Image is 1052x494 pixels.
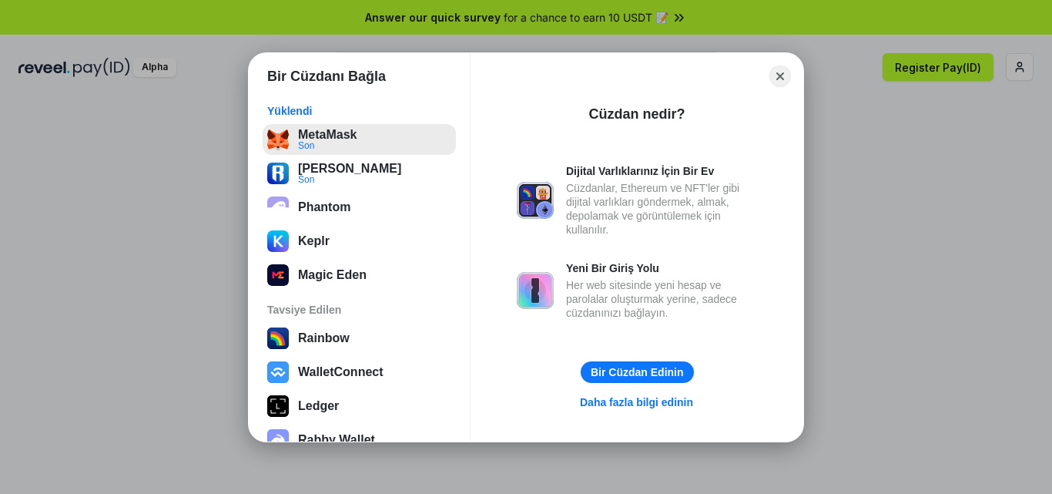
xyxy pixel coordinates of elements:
[267,429,289,451] img: svg+xml,%3Csvg%20xmlns%3D%22http%3A%2F%2Fwww.w3.org%2F2000%2Fsvg%22%20fill%3D%22none%22%20viewBox...
[263,192,456,223] button: Phantom
[589,105,685,123] div: Cüzdan nedir?
[298,268,367,282] div: Magic Eden
[267,303,451,317] div: Tavsiye Edilen
[263,323,456,354] button: Rainbow
[267,129,289,150] img: svg+xml;base64,PHN2ZyB3aWR0aD0iMzUiIGhlaWdodD0iMzQiIHZpZXdCb3g9IjAgMCAzNSAzNCIgZmlsbD0ibm9uZSIgeG...
[263,260,456,291] button: Magic Eden
[566,278,757,320] div: Her web sitesinde yeni hesap ve parolalar oluşturmak yerine, sadece cüzdanınızı bağlayın.
[517,272,554,309] img: svg+xml,%3Csvg%20xmlns%3D%22http%3A%2F%2Fwww.w3.org%2F2000%2Fsvg%22%20fill%3D%22none%22%20viewBox...
[267,395,289,417] img: svg+xml,%3Csvg%20xmlns%3D%22http%3A%2F%2Fwww.w3.org%2F2000%2Fsvg%22%20width%3D%2228%22%20height%3...
[267,67,386,86] h1: Bir Cüzdanı Bağla
[263,158,456,189] button: [PERSON_NAME]Son
[298,365,384,379] div: WalletConnect
[267,197,289,218] img: epq2vO3P5aLWl15yRS7Q49p1fHTx2Sgh99jU3kfXv7cnPATIVQHAx5oQs66JWv3SWEjHOsb3kKgmE5WNBxBId7C8gm8wEgOvz...
[267,163,289,184] img: svg%3E%0A
[580,395,693,409] div: Daha fazla bilgi edinin
[571,392,702,412] a: Daha fazla bilgi edinin
[566,181,757,237] div: Cüzdanlar, Ethereum ve NFT'ler gibi dijital varlıkları göndermek, almak, depolamak ve görüntüleme...
[566,261,757,275] div: Yeni Bir Giriş Yolu
[566,164,757,178] div: Dijital Varlıklarınız İçin Bir Ev
[267,328,289,349] img: svg+xml,%3Csvg%20width%3D%22120%22%20height%3D%22120%22%20viewBox%3D%220%200%20120%20120%22%20fil...
[298,234,330,248] div: Keplr
[298,127,357,141] div: MetaMask
[267,264,289,286] img: ALG3Se1BVDzMAAAAAElFTkSuQmCC
[591,365,684,379] div: Bir Cüzdan Edinin
[267,361,289,383] img: svg+xml,%3Csvg%20width%3D%2228%22%20height%3D%2228%22%20viewBox%3D%220%200%2028%2028%22%20fill%3D...
[769,66,791,87] button: Close
[263,391,456,422] button: Ledger
[263,124,456,155] button: MetaMaskSon
[298,399,339,413] div: Ledger
[267,230,289,252] img: ByMCUfJCc2WaAAAAAElFTkSuQmCC
[581,361,694,383] button: Bir Cüzdan Edinin
[298,161,401,175] div: [PERSON_NAME]
[517,182,554,219] img: svg+xml,%3Csvg%20xmlns%3D%22http%3A%2F%2Fwww.w3.org%2F2000%2Fsvg%22%20fill%3D%22none%22%20viewBox...
[263,226,456,257] button: Keplr
[298,174,401,183] div: Son
[298,331,350,345] div: Rainbow
[263,425,456,455] button: Rabby Wallet
[263,357,456,388] button: WalletConnect
[298,433,375,447] div: Rabby Wallet
[298,200,350,214] div: Phantom
[267,104,451,118] div: Yüklendi
[298,140,357,150] div: Son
